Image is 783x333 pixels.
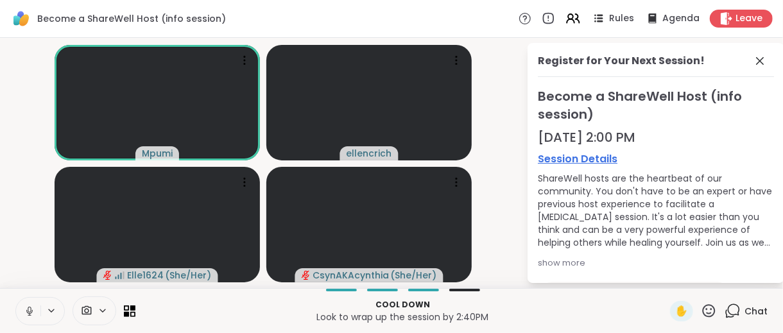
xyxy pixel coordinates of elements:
[37,12,226,25] span: Become a ShareWell Host (info session)
[538,151,774,167] a: Session Details
[538,172,774,249] div: ShareWell hosts are the heartbeat of our community. You don't have to be an expert or have previo...
[538,282,732,312] a: Mpumi
[103,271,112,280] span: audio-muted
[538,53,705,69] div: Register for Your Next Session!
[675,303,688,319] span: ✋
[662,12,700,25] span: Agenda
[10,8,32,30] img: ShareWell Logomark
[391,269,437,282] span: ( She/Her )
[347,147,392,160] span: ellencrich
[143,299,662,311] p: Cool down
[302,271,311,280] span: audio-muted
[538,128,774,146] div: [DATE] 2:00 PM
[143,311,662,323] p: Look to wrap up the session by 2:40PM
[128,269,164,282] span: Elle1624
[538,87,774,123] span: Become a ShareWell Host (info session)
[142,147,173,160] span: Mpumi
[313,269,390,282] span: CsynAKAcynthia
[609,12,634,25] span: Rules
[538,257,774,269] div: show more
[736,12,762,25] span: Leave
[166,269,212,282] span: ( She/Her )
[744,305,768,318] span: Chat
